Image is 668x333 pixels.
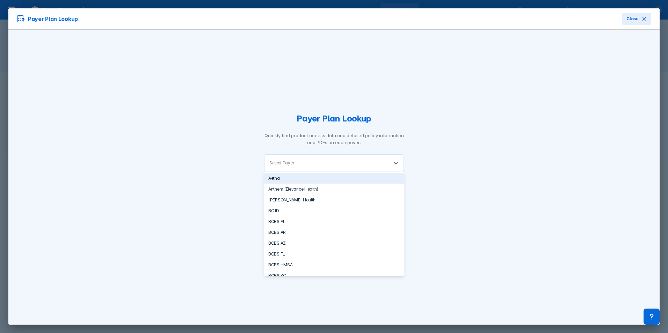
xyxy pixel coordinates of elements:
div: BCBS FL [264,249,404,259]
div: Contact Support [644,309,660,325]
span: Close [626,16,639,22]
div: BCBS AZ [264,238,404,249]
div: BC ID [264,205,404,216]
div: BCBS AL [264,216,404,227]
div: BCBS KC [264,270,404,281]
div: BCBS HMSA [264,259,404,270]
button: Close [622,13,651,25]
p: Quickly find product access data and detailed policy information and PDFs on each payer. [264,132,404,146]
div: [PERSON_NAME] Health [264,194,404,205]
h3: Payer Plan Lookup [17,15,78,23]
div: Aetna [264,173,404,184]
div: Select Payer [269,160,294,165]
div: BCBS AR [264,227,404,238]
div: Anthem (Elevance Health) [264,184,404,194]
h1: Payer Plan Lookup [264,113,404,124]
